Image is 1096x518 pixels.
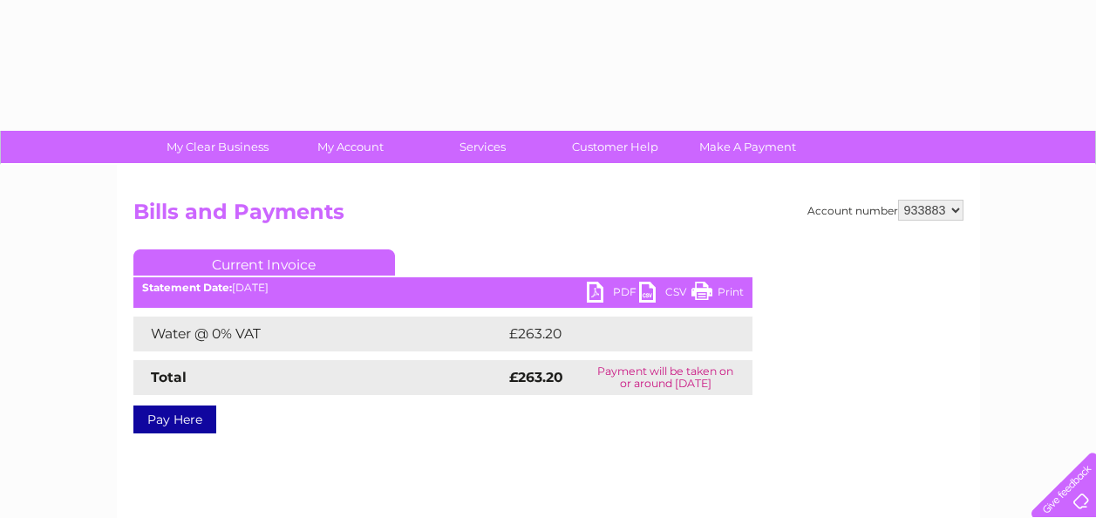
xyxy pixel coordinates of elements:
a: Print [691,282,744,307]
a: PDF [587,282,639,307]
strong: £263.20 [509,369,563,385]
b: Statement Date: [142,281,232,294]
a: Customer Help [543,131,687,163]
a: My Clear Business [146,131,289,163]
a: CSV [639,282,691,307]
a: Pay Here [133,406,216,433]
div: [DATE] [133,282,752,294]
a: Services [411,131,555,163]
td: £263.20 [505,317,722,351]
td: Water @ 0% VAT [133,317,505,351]
a: Current Invoice [133,249,395,276]
a: Make A Payment [676,131,820,163]
td: Payment will be taken on or around [DATE] [579,360,752,395]
div: Account number [807,200,963,221]
strong: Total [151,369,187,385]
h2: Bills and Payments [133,200,963,233]
a: My Account [278,131,422,163]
